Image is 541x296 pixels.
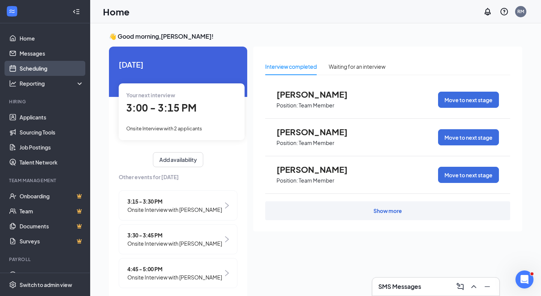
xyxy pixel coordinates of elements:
span: Other events for [DATE] [119,173,237,181]
svg: Notifications [483,7,492,16]
div: Waiting for an interview [329,62,385,71]
svg: Minimize [483,282,492,291]
p: Position: [277,102,298,109]
span: [DATE] [119,59,237,70]
button: Move to next stage [438,92,499,108]
a: Scheduling [20,61,84,76]
a: Home [20,31,84,46]
svg: Settings [9,281,17,288]
a: DocumentsCrown [20,219,84,234]
svg: Collapse [73,8,80,15]
span: [PERSON_NAME] [277,127,359,137]
span: 4:45 - 5:00 PM [127,265,222,273]
div: Payroll [9,256,82,263]
div: Hiring [9,98,82,105]
a: Talent Network [20,155,84,170]
svg: QuestionInfo [500,7,509,16]
span: 3:30 - 3:45 PM [127,231,222,239]
a: Messages [20,46,84,61]
span: Onsite Interview with [PERSON_NAME] [127,205,222,214]
div: Show more [373,207,402,214]
span: [PERSON_NAME] [277,165,359,174]
span: [PERSON_NAME] [277,89,359,99]
p: Team Member [299,139,334,146]
a: Applicants [20,110,84,125]
button: Move to next stage [438,129,499,145]
a: PayrollCrown [20,267,84,282]
button: ComposeMessage [454,281,466,293]
button: Move to next stage [438,167,499,183]
div: Switch to admin view [20,281,72,288]
p: Team Member [299,102,334,109]
p: Position: [277,139,298,146]
span: Onsite Interview with 2 applicants [126,125,202,131]
h3: 👋 Good morning, [PERSON_NAME] ! [109,32,522,41]
svg: Analysis [9,80,17,87]
div: RM [517,8,524,15]
a: OnboardingCrown [20,189,84,204]
p: Position: [277,177,298,184]
span: 3:00 - 3:15 PM [126,101,196,114]
p: Team Member [299,177,334,184]
div: Interview completed [265,62,317,71]
div: Team Management [9,177,82,184]
a: SurveysCrown [20,234,84,249]
span: Onsite Interview with [PERSON_NAME] [127,273,222,281]
button: ChevronUp [468,281,480,293]
span: Your next interview [126,92,175,98]
a: Sourcing Tools [20,125,84,140]
h3: SMS Messages [378,282,421,291]
a: Job Postings [20,140,84,155]
a: TeamCrown [20,204,84,219]
svg: WorkstreamLogo [8,8,16,15]
span: Onsite Interview with [PERSON_NAME] [127,239,222,248]
svg: ComposeMessage [456,282,465,291]
div: Reporting [20,80,84,87]
button: Minimize [481,281,493,293]
button: Add availability [153,152,203,167]
h1: Home [103,5,130,18]
svg: ChevronUp [469,282,478,291]
span: 3:15 - 3:30 PM [127,197,222,205]
iframe: Intercom live chat [515,270,533,288]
